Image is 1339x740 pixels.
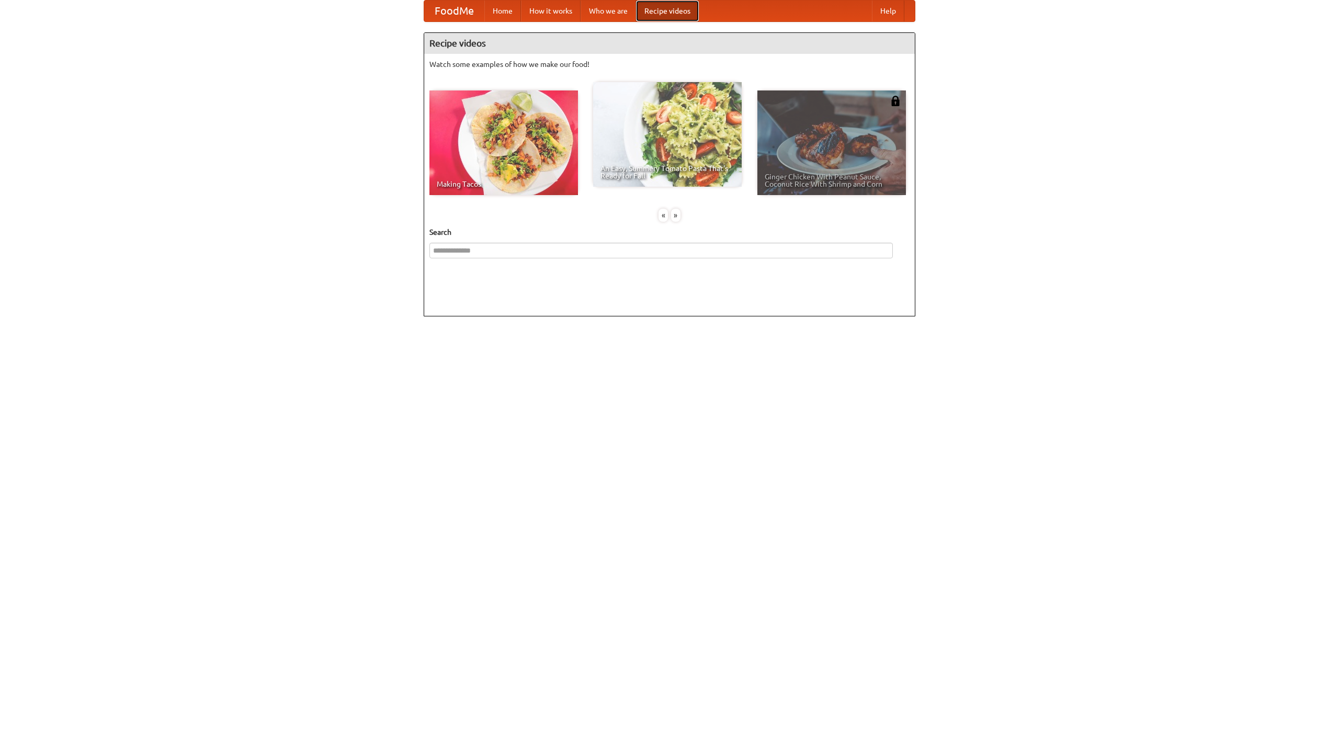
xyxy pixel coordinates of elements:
p: Watch some examples of how we make our food! [429,59,910,70]
a: FoodMe [424,1,484,21]
a: Help [872,1,904,21]
a: Recipe videos [636,1,699,21]
a: Making Tacos [429,90,578,195]
img: 483408.png [890,96,901,106]
h5: Search [429,227,910,237]
div: « [659,209,668,222]
div: » [671,209,680,222]
a: How it works [521,1,581,21]
span: Making Tacos [437,180,571,188]
a: Home [484,1,521,21]
span: An Easy, Summery Tomato Pasta That's Ready for Fall [600,165,734,179]
a: An Easy, Summery Tomato Pasta That's Ready for Fall [593,82,742,187]
h4: Recipe videos [424,33,915,54]
a: Who we are [581,1,636,21]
